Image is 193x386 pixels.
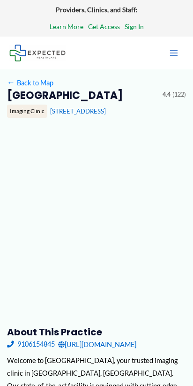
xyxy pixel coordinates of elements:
a: ←Back to Map [7,76,53,89]
span: 4.4 [163,89,171,100]
a: [STREET_ADDRESS] [50,107,106,115]
a: Get Access [88,21,120,33]
a: 9106154845 [7,338,55,351]
h3: About this practice [7,326,186,338]
h2: [GEOGRAPHIC_DATA] [7,89,156,102]
span: (122) [172,89,186,100]
strong: Providers, Clinics, and Staff: [56,6,138,14]
a: Sign In [125,21,144,33]
a: Learn More [50,21,83,33]
div: Imaging Clinic [7,105,47,118]
a: [URL][DOMAIN_NAME] [58,338,136,351]
button: Main menu toggle [164,43,184,63]
span: ← [7,78,15,87]
img: Expected Healthcare Logo - side, dark font, small [9,45,66,61]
